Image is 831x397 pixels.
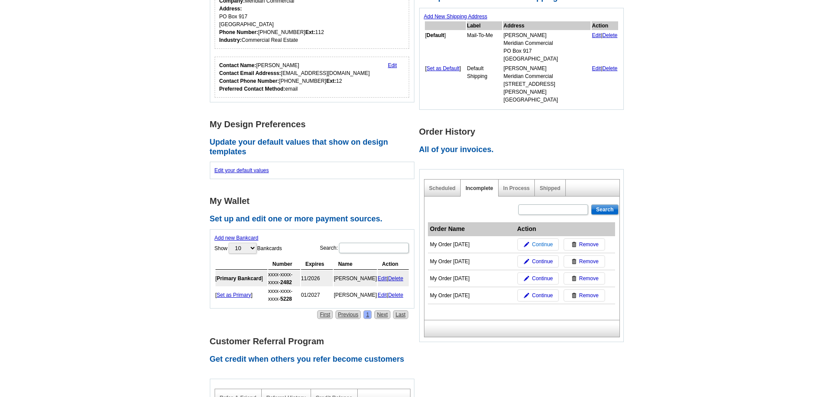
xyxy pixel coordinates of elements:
[305,29,315,35] strong: Ext:
[579,292,599,299] span: Remove
[592,32,601,38] a: Edit
[339,243,409,253] input: Search:
[215,57,410,98] div: Who should we contact regarding order issues?
[430,275,513,282] div: My Order [DATE]
[592,31,618,63] td: |
[280,279,292,285] strong: 2482
[317,310,332,319] a: First
[532,258,553,265] span: Continue
[210,337,419,346] h1: Customer Referral Program
[517,255,559,268] a: Continue
[219,78,279,84] strong: Contact Phone Number:
[363,310,372,319] a: 1
[467,21,503,30] th: Label
[592,21,618,30] th: Action
[378,271,409,286] td: |
[326,78,336,84] strong: Ext:
[388,62,397,68] a: Edit
[579,258,599,265] span: Remove
[334,259,377,270] th: Name
[427,32,445,38] b: Default
[430,292,513,299] div: My Order [DATE]
[215,271,267,286] td: [ ]
[210,214,419,224] h2: Set up and edit one or more payment sources.
[393,310,408,319] a: Last
[591,204,618,215] input: Search
[579,241,599,248] span: Remove
[301,259,333,270] th: Expires
[592,64,618,104] td: |
[210,197,419,206] h1: My Wallet
[215,235,259,241] a: Add new Bankcard
[378,259,409,270] th: Action
[219,37,242,43] strong: Industry:
[532,241,553,248] span: Continue
[424,14,487,20] a: Add New Shipping Address
[419,127,629,136] h1: Order History
[427,65,459,71] a: Set as Default
[210,138,419,156] h2: Update your default values that show on design templates
[219,62,256,68] strong: Contact Name:
[374,310,390,319] a: Next
[532,275,553,282] span: Continue
[465,185,493,191] a: Incomplete
[215,242,282,254] label: Show Bankcards
[515,222,615,236] th: Action
[503,185,530,191] a: In Process
[540,185,560,191] a: Shipped
[503,31,591,63] td: [PERSON_NAME] Meridian Commercial PO Box 917 [GEOGRAPHIC_DATA]
[320,242,409,254] label: Search:
[503,21,591,30] th: Address
[268,259,300,270] th: Number
[602,65,618,71] a: Delete
[215,167,269,173] a: Edit your default values
[428,222,515,236] th: Order Name
[571,259,577,264] img: trashcan-icon.gif
[524,242,529,247] img: pencil-icon.gif
[429,185,456,191] a: Scheduled
[657,194,831,397] iframe: LiveChat chat widget
[217,292,251,298] a: Set as Primary
[280,296,292,302] strong: 5228
[388,275,404,282] a: Delete
[425,31,466,63] td: [ ]
[571,276,577,281] img: trashcan-icon.gif
[388,292,404,298] a: Delete
[219,6,242,12] strong: Address:
[210,120,419,129] h1: My Design Preferences
[301,271,333,286] td: 11/2026
[378,287,409,303] td: |
[425,64,466,104] td: [ ]
[268,287,300,303] td: xxxx-xxxx-xxxx-
[524,259,529,264] img: pencil-icon.gif
[217,275,262,282] b: Primary Bankcard
[467,64,503,104] td: Default Shipping
[334,271,377,286] td: [PERSON_NAME]
[592,65,601,71] a: Edit
[335,310,361,319] a: Previous
[571,293,577,298] img: trashcan-icon.gif
[517,289,559,302] a: Continue
[268,271,300,286] td: xxxx-xxxx-xxxx-
[229,243,256,254] select: ShowBankcards
[378,292,387,298] a: Edit
[215,287,267,303] td: [ ]
[219,29,258,35] strong: Phone Number:
[430,258,513,265] div: My Order [DATE]
[210,355,419,364] h2: Get credit when others you refer become customers
[503,64,591,104] td: [PERSON_NAME] Meridian Commercial [STREET_ADDRESS][PERSON_NAME] [GEOGRAPHIC_DATA]
[219,86,285,92] strong: Preferred Contact Method:
[579,275,599,282] span: Remove
[219,61,370,93] div: [PERSON_NAME] [EMAIL_ADDRESS][DOMAIN_NAME] [PHONE_NUMBER] 12 email
[524,276,529,281] img: pencil-icon.gif
[602,32,618,38] a: Delete
[378,275,387,282] a: Edit
[219,70,281,76] strong: Contact Email Addresss:
[419,145,629,155] h2: All of your invoices.
[524,293,529,298] img: pencil-icon.gif
[532,292,553,299] span: Continue
[467,31,503,63] td: Mail-To-Me
[430,241,513,248] div: My Order [DATE]
[334,287,377,303] td: [PERSON_NAME]
[517,238,559,251] a: Continue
